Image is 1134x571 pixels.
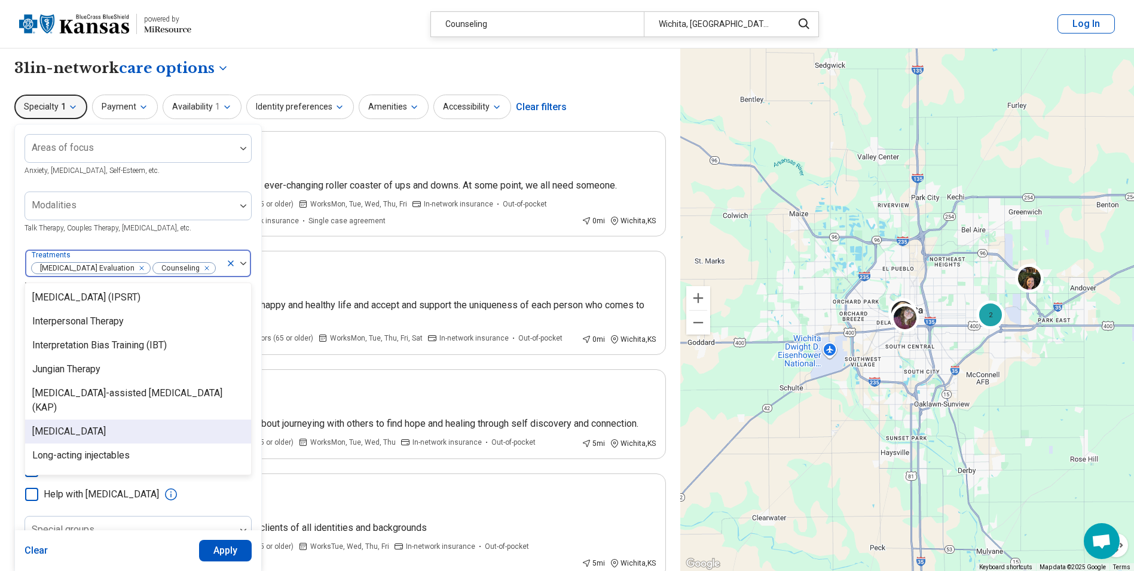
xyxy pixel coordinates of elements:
span: 1 [215,101,220,113]
p: I feel called to help people and am passionate about journeying with others to find hope and heal... [60,417,656,431]
span: In-network insurance [412,437,482,448]
h1: 31 in-network [14,58,229,78]
span: Works Tue, Wed, Thu, Fri [310,541,389,552]
a: Terms (opens in new tab) [1113,564,1130,570]
div: Long-acting injectables [32,448,130,463]
span: In-network insurance [424,199,493,209]
div: Counseling [431,12,644,37]
div: Jungian Therapy [32,362,100,376]
span: [MEDICAL_DATA] Evaluation [32,263,138,274]
div: Interpersonal Therapy [32,314,124,329]
button: Availability1 [163,95,242,119]
span: Out-of-pocket [518,333,563,344]
div: Wichita , KS [610,215,656,226]
div: 0 mi [582,215,605,226]
button: Apply [199,540,252,561]
button: Identity preferences [246,95,354,119]
button: Amenities [359,95,429,119]
span: Map data ©2025 Google [1040,564,1106,570]
div: Wichita , KS [610,438,656,449]
div: [MEDICAL_DATA] (IPSRT) [32,290,140,305]
button: Care options [119,58,229,78]
div: Magnetic Seizure Therapy [32,472,142,487]
label: Treatments [32,251,73,259]
p: As a healing professional, I welcome and affirm clients of all identities and backgrounds [60,521,656,535]
span: Works Mon, Tue, Wed, Thu [310,437,396,448]
button: Log In [1057,14,1115,34]
p: Life IS tough...don’t go through it alone. Life is an ever-changing roller coaster of ups and dow... [60,178,656,193]
span: Talk Therapy, Couples Therapy, [MEDICAL_DATA], etc. [25,224,191,232]
span: In-network insurance [439,333,509,344]
span: care options [119,58,215,78]
button: Zoom in [686,286,710,310]
p: I understand there is no one "right" way to live a happy and healthy life and accept and support ... [60,298,656,327]
div: Wichita , KS [610,334,656,345]
div: Interpretation Bias Training (IBT) [32,338,167,353]
div: Open chat [1084,523,1120,559]
button: Specialty1 [14,95,87,119]
button: Clear [25,540,48,561]
button: Zoom out [686,311,710,335]
a: Blue Cross Blue Shield Kansaspowered by [19,10,191,38]
label: Special groups [32,524,94,535]
span: Out-of-pocket [491,437,536,448]
div: Wichita, [GEOGRAPHIC_DATA] [644,12,785,37]
div: 0 mi [582,334,605,345]
label: Modalities [32,199,77,211]
span: Out-of-pocket [503,199,547,209]
span: Works Mon, Tue, Thu, Fri, Sat [330,333,423,344]
div: Wichita , KS [610,558,656,569]
div: Clear filters [516,93,567,122]
span: Single case agreement [308,215,386,226]
button: Payment [92,95,158,119]
span: Works Mon, Tue, Wed, Thu, Fri [310,199,407,209]
span: EMDR, TMS, Hypnosis, etc. [25,281,111,290]
span: Counseling [153,263,203,274]
div: [MEDICAL_DATA]-assisted [MEDICAL_DATA] (KAP) [32,386,244,415]
span: Anxiety, [MEDICAL_DATA], Self-Esteem, etc. [25,166,160,175]
label: Areas of focus [32,142,94,153]
div: [MEDICAL_DATA] [32,424,106,439]
span: 1 [61,101,66,113]
span: Out-of-pocket [485,541,529,552]
img: Blue Cross Blue Shield Kansas [19,10,129,38]
div: 2 [976,300,1005,329]
span: In-network insurance [406,541,475,552]
button: Accessibility [433,95,511,119]
div: 5 mi [582,438,605,449]
div: powered by [144,14,191,25]
span: Help with [MEDICAL_DATA] [44,487,159,502]
div: 5 mi [582,558,605,569]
